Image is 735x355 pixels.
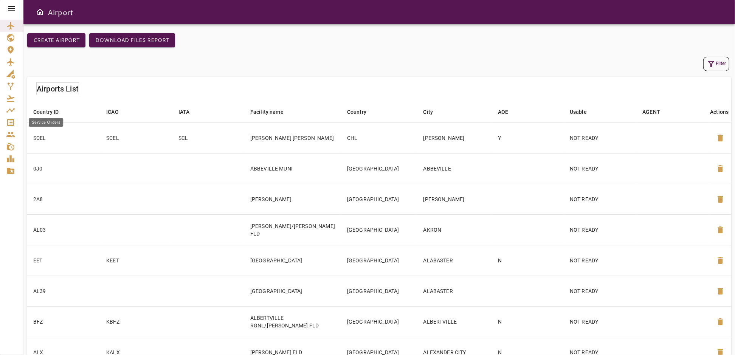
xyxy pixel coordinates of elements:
td: SCEL [27,122,100,153]
span: Country [347,107,376,116]
td: N [492,245,564,276]
span: delete [716,195,725,204]
td: Y [492,122,564,153]
td: ALABASTER [417,276,492,306]
button: Delete Airport [711,313,729,331]
h6: Airports List [37,83,79,95]
button: Delete Airport [711,129,729,147]
td: [GEOGRAPHIC_DATA] [341,153,417,184]
span: Facility name [250,107,293,116]
td: [GEOGRAPHIC_DATA] [341,245,417,276]
span: delete [716,256,725,265]
button: Create airport [27,33,85,47]
p: NOT READY [570,226,630,234]
p: NOT READY [570,287,630,295]
td: EET [27,245,100,276]
td: 2A8 [27,184,100,214]
td: KBFZ [100,306,172,337]
td: CHL [341,122,417,153]
button: Download Files Report [89,33,175,47]
div: City [423,107,433,116]
span: AOE [498,107,518,116]
td: [PERSON_NAME] [417,184,492,214]
div: ICAO [106,107,119,116]
td: N [492,306,564,337]
span: delete [716,317,725,326]
td: SCEL [100,122,172,153]
div: Facility name [250,107,284,116]
div: AOE [498,107,508,116]
span: delete [716,164,725,173]
td: ALBERTVILLE RGNL/[PERSON_NAME] FLD [244,306,341,337]
td: [GEOGRAPHIC_DATA] [244,245,341,276]
td: [GEOGRAPHIC_DATA] [244,276,341,306]
td: ABBEVILLE MUNI [244,153,341,184]
span: Country ID [33,107,69,116]
span: delete [716,133,725,143]
p: NOT READY [570,257,630,264]
span: delete [716,225,725,234]
td: [PERSON_NAME] [417,122,492,153]
div: IATA [178,107,190,116]
div: Country ID [33,107,59,116]
button: Filter [703,57,729,71]
div: Country [347,107,366,116]
td: ABBEVILLE [417,153,492,184]
td: ALBERTVILLE [417,306,492,337]
div: Usable [570,107,587,116]
button: Delete Airport [711,282,729,300]
td: AL03 [27,214,100,245]
button: Delete Airport [711,251,729,270]
p: NOT READY [570,195,630,203]
p: NOT READY [570,318,630,326]
span: IATA [178,107,200,116]
td: [PERSON_NAME]/[PERSON_NAME] FLD [244,214,341,245]
td: ALABASTER [417,245,492,276]
td: [GEOGRAPHIC_DATA] [341,184,417,214]
span: delete [716,287,725,296]
span: Usable [570,107,597,116]
td: SCL [172,122,244,153]
td: BFZ [27,306,100,337]
button: Delete Airport [711,160,729,178]
button: Open drawer [33,5,48,20]
td: AKRON [417,214,492,245]
p: NOT READY [570,134,630,142]
span: City [423,107,443,116]
td: KEET [100,245,172,276]
button: Delete Airport [711,190,729,208]
span: ICAO [106,107,129,116]
td: [PERSON_NAME] [PERSON_NAME] [244,122,341,153]
td: AL39 [27,276,100,306]
button: Delete Airport [711,221,729,239]
h6: Airport [48,6,73,18]
td: [GEOGRAPHIC_DATA] [341,306,417,337]
div: AGENT [642,107,660,116]
td: [GEOGRAPHIC_DATA] [341,214,417,245]
span: AGENT [642,107,670,116]
td: 0J0 [27,153,100,184]
div: Service Orders [29,118,63,127]
td: [GEOGRAPHIC_DATA] [341,276,417,306]
p: NOT READY [570,165,630,172]
td: [PERSON_NAME] [244,184,341,214]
